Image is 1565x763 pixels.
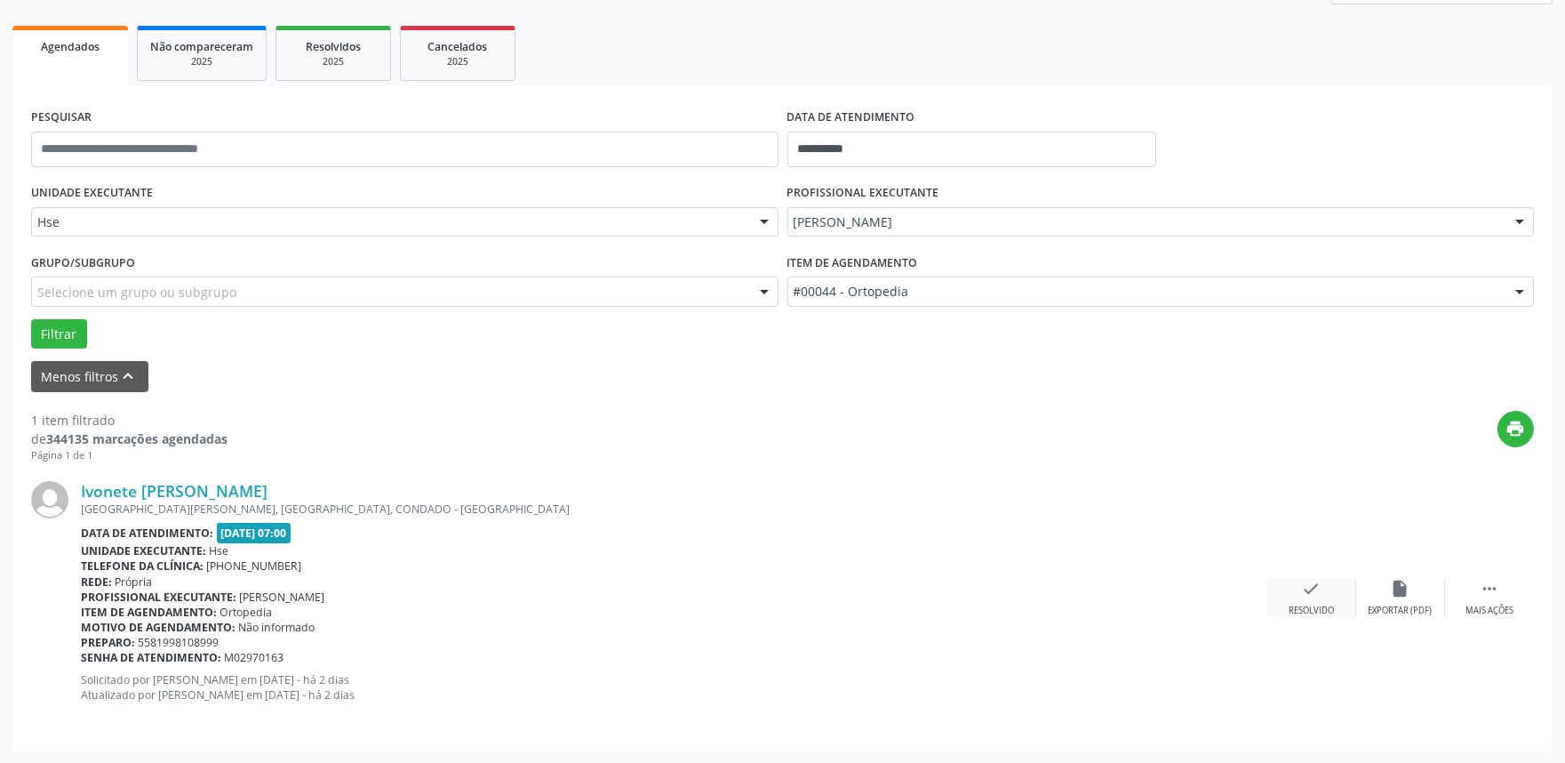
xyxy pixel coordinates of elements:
button: print [1497,411,1534,447]
b: Preparo: [81,635,135,650]
b: Item de agendamento: [81,605,217,620]
span: 5581998108999 [139,635,220,650]
label: Grupo/Subgrupo [31,249,135,277]
button: Filtrar [31,319,87,349]
i: insert_drive_file [1391,579,1410,598]
i:  [1480,579,1499,598]
span: [PHONE_NUMBER] [207,558,302,574]
span: Própria [116,574,153,590]
b: Telefone da clínica: [81,558,204,574]
span: Não compareceram [150,39,253,54]
span: Resolvidos [306,39,361,54]
label: UNIDADE EXECUTANTE [31,180,153,207]
div: [GEOGRAPHIC_DATA][PERSON_NAME], [GEOGRAPHIC_DATA], CONDADO - [GEOGRAPHIC_DATA] [81,502,1267,517]
div: Página 1 de 1 [31,448,228,463]
b: Data de atendimento: [81,526,213,541]
b: Profissional executante: [81,590,236,605]
span: Ortopedia [220,605,273,620]
span: [PERSON_NAME] [240,590,325,605]
b: Senha de atendimento: [81,650,221,665]
label: Item de agendamento [787,249,918,277]
span: Hse [37,213,742,231]
div: Resolvido [1289,605,1334,617]
b: Motivo de agendamento: [81,620,236,635]
img: img [31,481,68,518]
span: [DATE] 07:00 [217,523,291,543]
div: de [31,430,228,448]
strong: 344135 marcações agendadas [46,430,228,447]
span: M02970163 [225,650,284,665]
span: #00044 - Ortopedia [794,283,1498,301]
label: PROFISSIONAL EXECUTANTE [787,180,939,207]
p: Solicitado por [PERSON_NAME] em [DATE] - há 2 dias Atualizado por [PERSON_NAME] em [DATE] - há 2 ... [81,672,1267,703]
i: keyboard_arrow_up [119,366,139,386]
span: Hse [210,543,229,558]
label: PESQUISAR [31,104,92,132]
i: check [1302,579,1321,598]
div: 2025 [413,55,502,68]
div: 2025 [289,55,378,68]
i: print [1506,419,1526,438]
span: Agendados [41,39,100,54]
a: Ivonete [PERSON_NAME] [81,481,267,501]
b: Rede: [81,574,112,590]
div: Mais ações [1465,605,1513,617]
div: 1 item filtrado [31,411,228,430]
span: Selecione um grupo ou subgrupo [37,283,236,301]
b: Unidade executante: [81,543,206,558]
label: DATA DE ATENDIMENTO [787,104,915,132]
div: Exportar (PDF) [1369,605,1433,617]
span: [PERSON_NAME] [794,213,1498,231]
span: Cancelados [428,39,488,54]
button: Menos filtroskeyboard_arrow_up [31,361,148,392]
span: Não informado [239,620,315,635]
div: 2025 [150,55,253,68]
